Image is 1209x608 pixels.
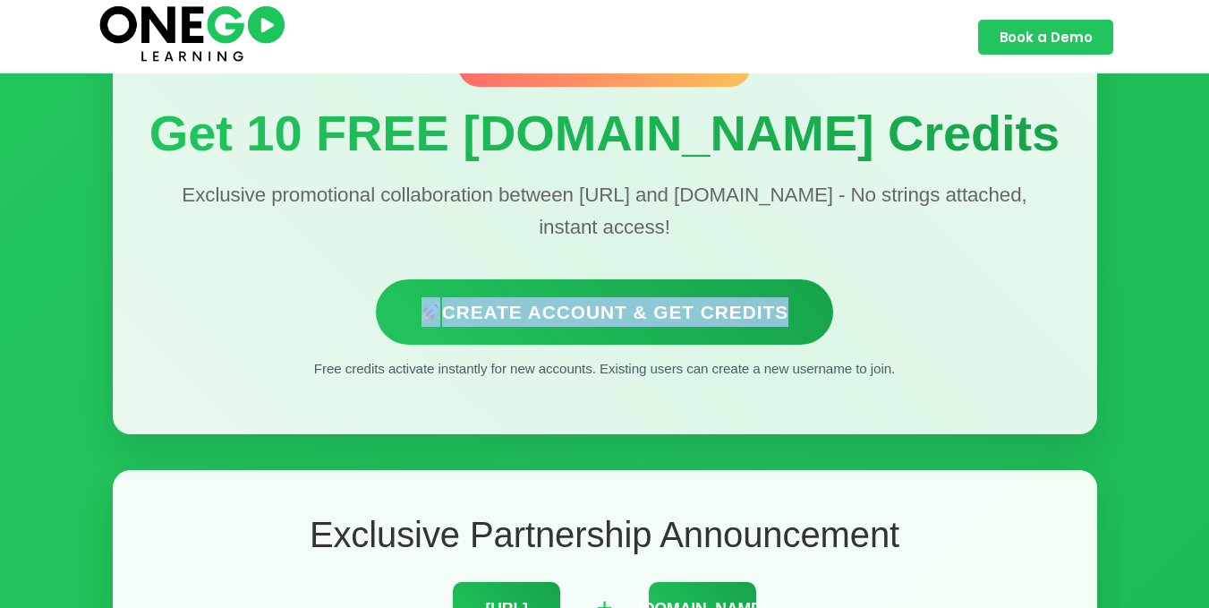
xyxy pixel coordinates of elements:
h1: Get 10 FREE [DOMAIN_NAME] Credits [149,105,1061,161]
h2: Exclusive Partnership Announcement [149,515,1061,555]
p: Free credits activate instantly for new accounts. Existing users can create a new username to join. [149,358,1061,380]
span: Book a Demo [1000,30,1093,44]
a: Book a Demo [978,20,1114,55]
p: Exclusive promotional collaboration between [URL] and [DOMAIN_NAME] - No strings attached, instan... [149,179,1061,244]
img: 🚀 [421,302,440,321]
a: Create Account & Get Credits [376,279,833,345]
